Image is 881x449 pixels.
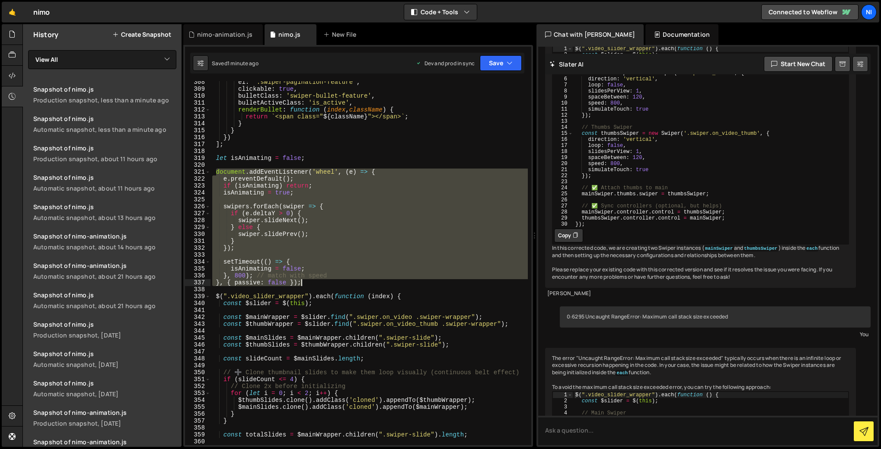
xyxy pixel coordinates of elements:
[28,139,182,168] a: Snapshot of nimo.js Production snapshot, about 11 hours ago
[185,224,211,231] div: 329
[33,408,176,417] div: Snapshot of nimo-animation.js
[553,161,573,167] div: 20
[553,131,573,137] div: 15
[185,175,211,182] div: 322
[185,189,211,196] div: 324
[33,360,176,369] div: Automatic snapshot, [DATE]
[553,215,573,221] div: 29
[33,243,176,251] div: Automatic snapshot, about 14 hours ago
[33,7,50,17] div: nimo
[185,134,211,141] div: 316
[185,438,211,445] div: 360
[33,184,176,192] div: Automatic snapshot, about 11 hours ago
[278,30,300,39] div: nimo.js
[861,4,877,20] a: ni
[33,213,176,222] div: Automatic snapshot, about 13 hours ago
[185,210,211,217] div: 327
[553,185,573,191] div: 24
[33,203,176,211] div: Snapshot of nimo.js
[33,155,176,163] div: Production snapshot, about 11 hours ago
[185,348,211,355] div: 347
[553,167,573,173] div: 21
[33,419,176,427] div: Production snapshot, [DATE]
[185,307,211,314] div: 341
[33,144,176,152] div: Snapshot of nimo.js
[185,252,211,258] div: 333
[185,113,211,120] div: 313
[553,398,573,404] div: 2
[185,238,211,245] div: 331
[33,302,176,310] div: Automatic snapshot, about 21 hours ago
[28,197,182,227] a: Snapshot of nimo.js Automatic snapshot, about 13 hours ago
[28,315,182,344] a: Snapshot of nimo.js Production snapshot, [DATE]
[743,245,779,252] code: thumbsSwiper
[185,293,211,300] div: 339
[33,350,176,358] div: Snapshot of nimo.js
[645,24,718,45] div: Documentation
[185,383,211,390] div: 352
[553,191,573,197] div: 25
[553,209,573,215] div: 28
[185,369,211,376] div: 350
[33,331,176,339] div: Production snapshot, [DATE]
[562,330,868,339] div: You
[185,411,211,417] div: 356
[185,286,211,293] div: 338
[185,148,211,155] div: 318
[185,362,211,369] div: 349
[33,115,176,123] div: Snapshot of nimo.js
[553,149,573,155] div: 18
[553,179,573,185] div: 23
[545,16,856,288] div: I see a syntax error in your code. The issue is with the way you are defining and initializing th...
[704,245,734,252] code: mainSwiper
[185,92,211,99] div: 310
[185,328,211,334] div: 344
[185,258,211,265] div: 334
[227,60,259,67] div: 1 minute ago
[185,341,211,348] div: 346
[28,286,182,315] a: Snapshot of nimo.js Automatic snapshot, about 21 hours ago
[549,60,584,68] h2: Slater AI
[416,60,475,67] div: Dev and prod in sync
[185,397,211,404] div: 354
[553,173,573,179] div: 22
[764,56,833,72] button: Start new chat
[28,80,182,109] a: Snapshot of nimo.jsProduction snapshot, less than a minute ago
[185,79,211,86] div: 308
[553,82,573,88] div: 7
[553,137,573,143] div: 16
[553,52,573,58] div: 2
[33,272,176,280] div: Automatic snapshot, about 21 hours ago
[28,403,182,433] a: Snapshot of nimo-animation.js Production snapshot, [DATE]
[33,173,176,182] div: Snapshot of nimo.js
[553,410,573,416] div: 4
[185,424,211,431] div: 358
[197,30,252,39] div: nimo-animation.js
[28,344,182,374] a: Snapshot of nimo.js Automatic snapshot, [DATE]
[33,125,176,134] div: Automatic snapshot, less than a minute ago
[553,94,573,100] div: 9
[28,109,182,139] a: Snapshot of nimo.jsAutomatic snapshot, less than a minute ago
[553,392,573,398] div: 1
[185,355,211,362] div: 348
[33,320,176,328] div: Snapshot of nimo.js
[33,438,176,446] div: Snapshot of nimo-animation.js
[185,431,211,438] div: 359
[185,217,211,224] div: 328
[185,106,211,113] div: 312
[2,2,23,22] a: 🤙
[553,100,573,106] div: 10
[33,232,176,240] div: Snapshot of nimo-animation.js
[553,112,573,118] div: 12
[28,168,182,197] a: Snapshot of nimo.js Automatic snapshot, about 11 hours ago
[33,291,176,299] div: Snapshot of nimo.js
[553,197,573,203] div: 26
[553,88,573,94] div: 8
[185,127,211,134] div: 315
[28,374,182,403] a: Snapshot of nimo.js Automatic snapshot, [DATE]
[553,155,573,161] div: 19
[806,245,819,252] code: each
[553,106,573,112] div: 11
[33,379,176,387] div: Snapshot of nimo.js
